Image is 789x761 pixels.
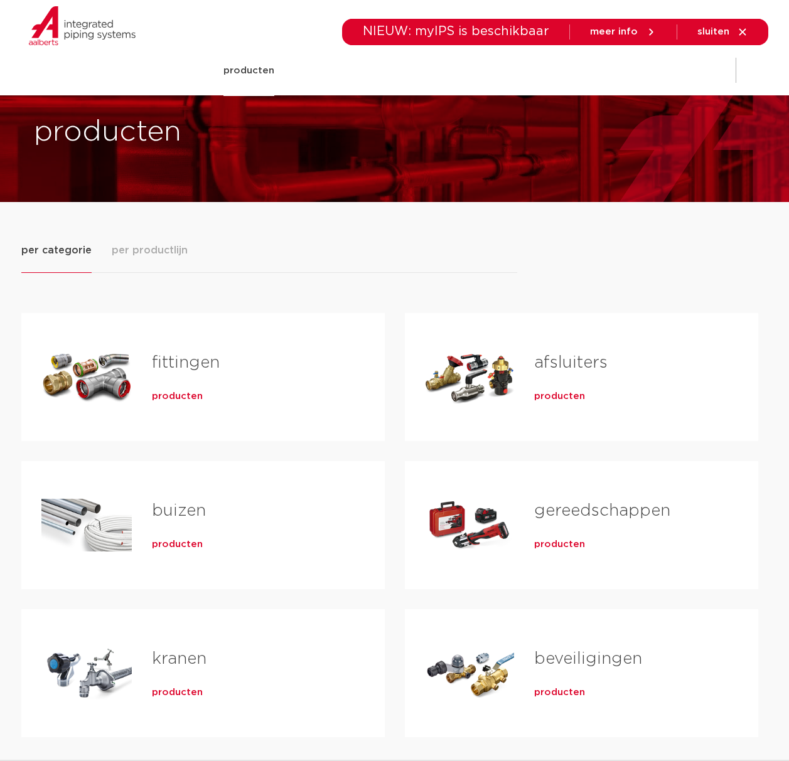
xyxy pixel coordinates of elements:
[152,503,206,519] a: buizen
[534,651,642,667] a: beveiligingen
[534,45,574,96] a: services
[152,651,207,667] a: kranen
[363,25,549,38] span: NIEUW: myIPS is beschikbaar
[534,686,585,699] a: producten
[534,503,670,519] a: gereedschappen
[34,112,389,152] h1: producten
[21,243,92,258] span: per categorie
[152,538,203,551] a: producten
[697,27,729,36] span: sluiten
[590,27,638,36] span: meer info
[152,686,203,699] a: producten
[534,538,585,551] a: producten
[590,26,657,38] a: meer info
[456,45,509,96] a: downloads
[706,45,718,96] div: my IPS
[223,45,274,96] a: producten
[21,242,768,757] div: Tabs. Open items met enter of spatie, sluit af met escape en navigeer met de pijltoetsen.
[152,390,203,403] a: producten
[534,390,585,403] a: producten
[534,354,608,371] a: afsluiters
[697,26,748,38] a: sluiten
[299,45,340,96] a: markten
[112,243,188,258] span: per productlijn
[223,45,643,96] nav: Menu
[152,354,220,371] a: fittingen
[599,45,643,96] a: over ons
[365,45,431,96] a: toepassingen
